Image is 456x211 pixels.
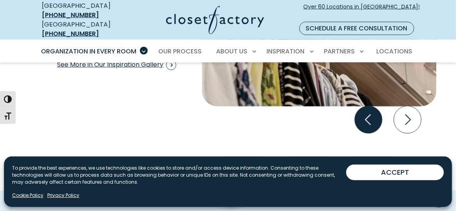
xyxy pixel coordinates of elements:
span: Locations [376,47,412,56]
a: [PHONE_NUMBER] [42,29,99,38]
span: Our Process [158,47,202,56]
a: Privacy Policy [47,192,79,199]
a: See More in Our Inspiration Gallery [57,57,177,73]
span: Inspiration [267,47,305,56]
p: To provide the best experiences, we use technologies like cookies to store and/or access device i... [12,165,346,186]
div: [GEOGRAPHIC_DATA] [42,20,127,39]
span: Organization in Every Room [41,47,137,56]
nav: Primary Menu [36,41,420,62]
div: [GEOGRAPHIC_DATA] [42,1,127,20]
button: ACCEPT [346,165,444,180]
span: Partners [324,47,355,56]
a: [PHONE_NUMBER] [42,11,99,20]
span: About Us [216,47,247,56]
button: Previous slide [352,103,385,137]
img: Closet Factory Logo [166,6,264,34]
a: Schedule a Free Consultation [299,22,414,35]
span: See More in Our Inspiration Gallery [57,60,176,70]
span: Over 60 Locations in [GEOGRAPHIC_DATA]! [304,3,420,19]
button: Next slide [391,103,424,137]
a: Cookie Policy [12,192,43,199]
